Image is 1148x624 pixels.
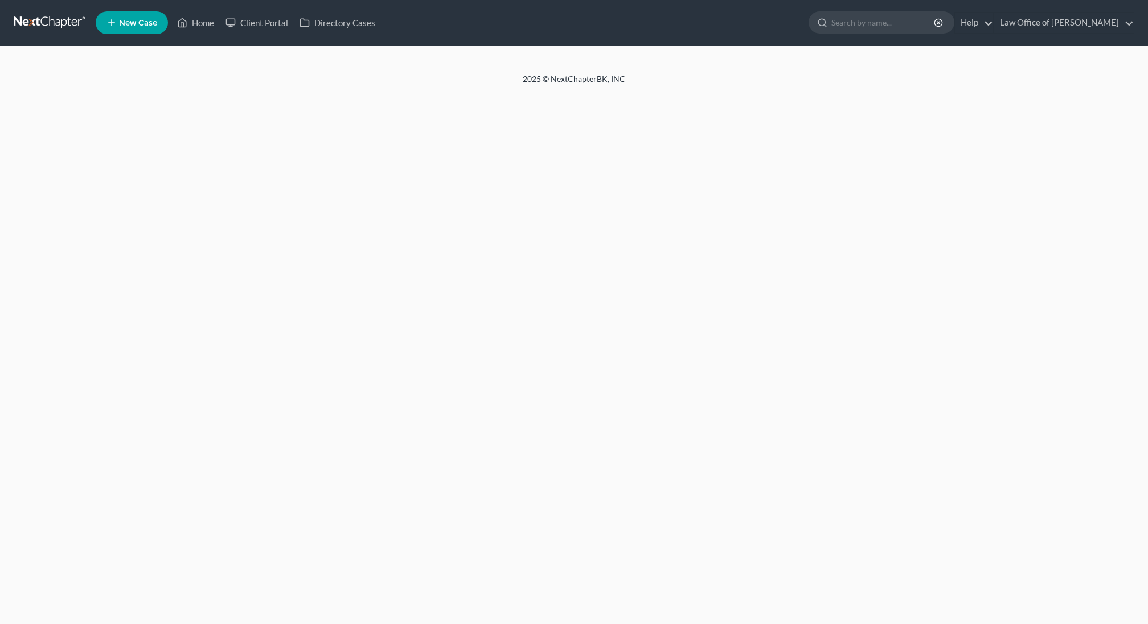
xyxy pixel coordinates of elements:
a: Home [171,13,220,33]
a: Law Office of [PERSON_NAME] [994,13,1134,33]
span: New Case [119,19,157,27]
input: Search by name... [831,12,936,33]
a: Help [955,13,993,33]
div: 2025 © NextChapterBK, INC [249,73,899,94]
a: Client Portal [220,13,294,33]
a: Directory Cases [294,13,381,33]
